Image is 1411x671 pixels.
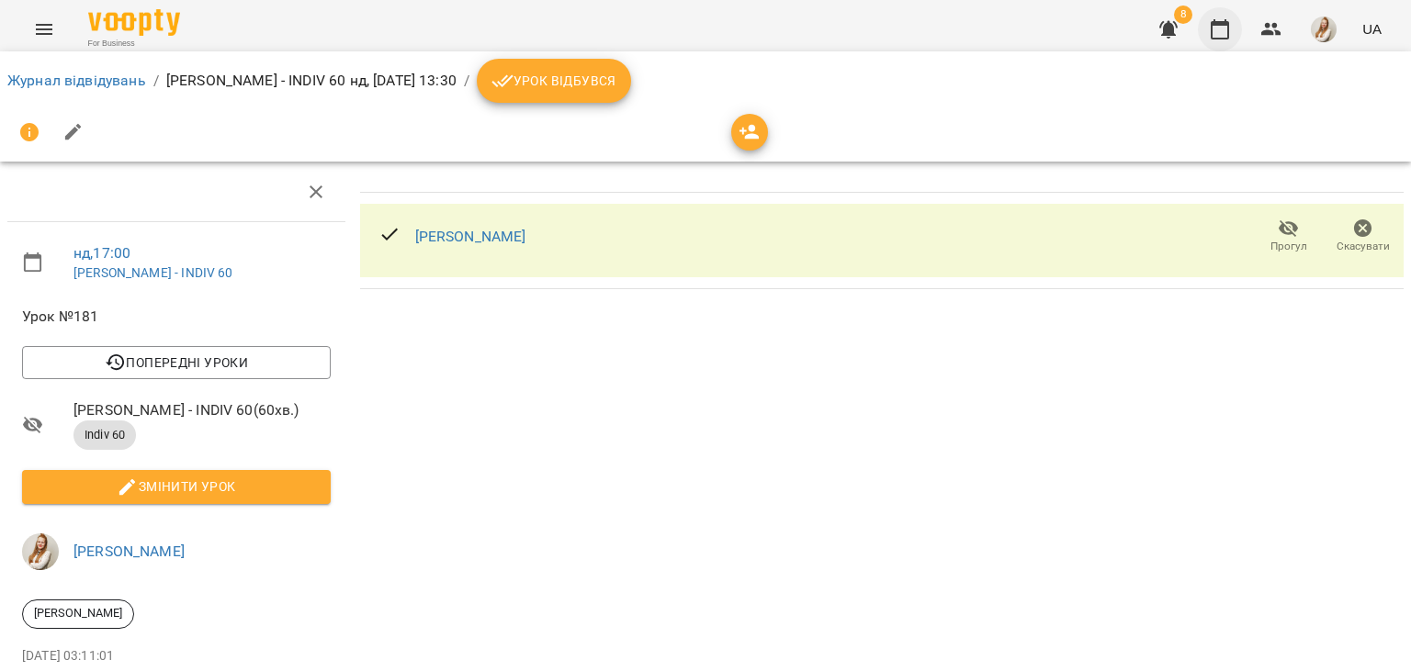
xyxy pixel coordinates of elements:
img: db46d55e6fdf8c79d257263fe8ff9f52.jpeg [1311,17,1337,42]
span: Змінити урок [37,475,316,498]
button: Menu [22,7,66,51]
img: db46d55e6fdf8c79d257263fe8ff9f52.jpeg [22,533,59,570]
span: For Business [88,38,180,50]
img: Voopty Logo [88,9,180,36]
span: Попередні уроки [37,352,316,374]
span: [PERSON_NAME] [23,605,133,621]
button: Попередні уроки [22,346,331,379]
a: [PERSON_NAME] - INDIV 60 [73,265,233,280]
span: 8 [1174,6,1192,24]
button: Змінити урок [22,470,331,503]
a: Журнал відвідувань [7,72,146,89]
div: [PERSON_NAME] [22,599,134,629]
a: [PERSON_NAME] [415,228,526,245]
button: Скасувати [1326,211,1400,263]
span: Скасувати [1337,239,1390,254]
p: [DATE] 03:11:01 [22,647,331,665]
span: Indiv 60 [73,427,136,443]
button: Урок відбувся [477,59,631,103]
li: / [153,70,159,92]
span: Прогул [1270,239,1307,254]
span: [PERSON_NAME] - INDIV 60 ( 60 хв. ) [73,399,331,421]
button: UA [1355,12,1389,46]
button: Прогул [1251,211,1326,263]
a: [PERSON_NAME] [73,542,185,560]
li: / [464,70,469,92]
a: нд , 17:00 [73,244,130,262]
nav: breadcrumb [7,59,1404,103]
span: UA [1362,19,1382,39]
span: Урок №181 [22,306,331,328]
span: Урок відбувся [491,70,616,92]
p: [PERSON_NAME] - INDIV 60 нд, [DATE] 13:30 [166,70,457,92]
